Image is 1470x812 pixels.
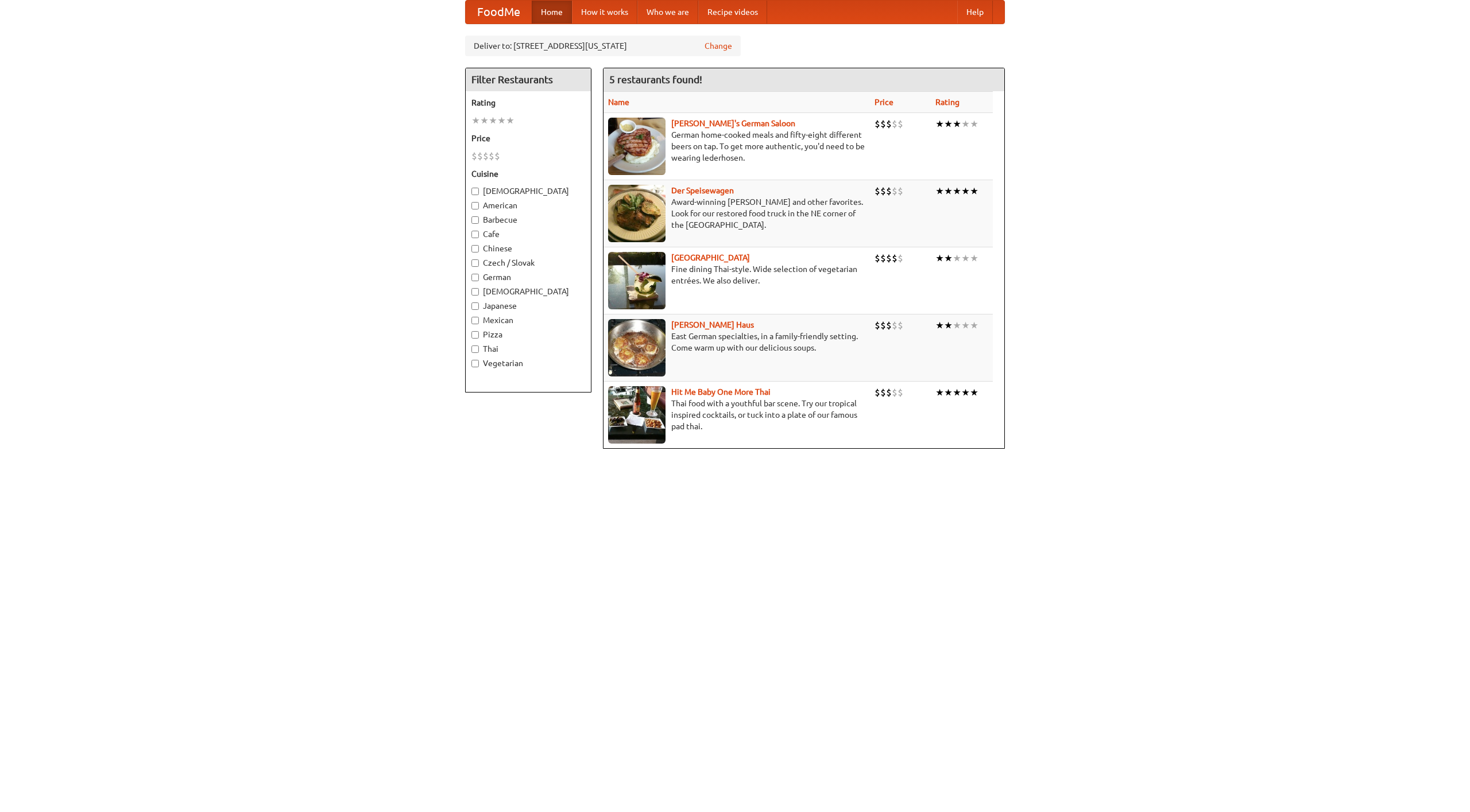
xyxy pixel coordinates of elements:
input: Thai [471,345,479,353]
li: $ [886,185,892,197]
li: $ [880,319,886,332]
label: German [471,271,585,283]
li: ★ [970,319,978,332]
a: [GEOGRAPHIC_DATA] [671,253,750,262]
a: Help [957,1,993,24]
li: $ [489,150,494,162]
h5: Rating [471,97,585,108]
li: ★ [944,252,953,265]
p: East German specialties, in a family-friendly setting. Come warm up with our delicious soups. [608,331,865,353]
input: Mexican [471,317,479,324]
label: Chinese [471,243,585,254]
a: How it works [572,1,637,24]
li: ★ [961,319,970,332]
input: American [471,202,479,209]
a: Home [532,1,572,24]
li: ★ [970,252,978,265]
li: $ [898,386,903,399]
input: Chinese [471,245,479,252]
li: ★ [961,185,970,197]
li: ★ [961,252,970,265]
p: German home-cooked meals and fifty-eight different beers on tap. To get more authentic, you'd nee... [608,129,865,164]
b: Hit Me Baby One More Thai [671,387,771,397]
li: $ [880,252,886,265]
ng-pluralize: 5 restaurants found! [609,74,702,85]
li: $ [880,386,886,399]
li: $ [892,118,898,130]
a: Recipe videos [698,1,767,24]
li: $ [494,150,500,162]
li: ★ [935,185,944,197]
label: Barbecue [471,214,585,226]
p: Award-winning [PERSON_NAME] and other favorites. Look for our restored food truck in the NE corne... [608,196,865,231]
li: ★ [970,118,978,130]
img: speisewagen.jpg [608,185,666,242]
li: $ [892,386,898,399]
p: Fine dining Thai-style. Wide selection of vegetarian entrées. We also deliver. [608,263,865,286]
li: $ [875,185,880,197]
label: Thai [471,343,585,355]
a: [PERSON_NAME]'s German Saloon [671,119,795,128]
input: Barbecue [471,216,479,224]
label: Mexican [471,314,585,326]
label: Vegetarian [471,358,585,369]
img: babythai.jpg [608,386,666,444]
li: ★ [935,319,944,332]
label: [DEMOGRAPHIC_DATA] [471,286,585,297]
label: American [471,200,585,211]
li: ★ [953,386,961,399]
li: ★ [944,319,953,332]
li: $ [898,252,903,265]
input: German [471,274,479,281]
li: $ [898,185,903,197]
p: Thai food with a youthful bar scene. Try our tropical inspired cocktails, or tuck into a plate of... [608,398,865,432]
li: $ [483,150,489,162]
input: Pizza [471,331,479,339]
li: $ [875,319,880,332]
img: esthers.jpg [608,118,666,175]
li: ★ [480,114,489,127]
li: $ [898,118,903,130]
li: $ [886,252,892,265]
li: $ [886,386,892,399]
img: satay.jpg [608,252,666,309]
li: $ [886,118,892,130]
li: $ [898,319,903,332]
div: Deliver to: [STREET_ADDRESS][US_STATE] [465,36,741,56]
h5: Cuisine [471,168,585,180]
a: Change [705,40,732,52]
li: $ [471,150,477,162]
li: ★ [944,185,953,197]
label: Czech / Slovak [471,257,585,269]
li: $ [892,185,898,197]
li: ★ [944,386,953,399]
img: kohlhaus.jpg [608,319,666,376]
li: ★ [935,386,944,399]
label: Japanese [471,300,585,312]
a: Price [875,98,893,107]
a: Who we are [637,1,698,24]
a: Der Speisewagen [671,186,734,195]
li: ★ [953,319,961,332]
li: $ [886,319,892,332]
li: $ [875,386,880,399]
input: [DEMOGRAPHIC_DATA] [471,188,479,195]
input: Vegetarian [471,360,479,367]
li: $ [477,150,483,162]
a: [PERSON_NAME] Haus [671,320,754,329]
li: $ [875,118,880,130]
li: $ [880,118,886,130]
li: ★ [506,114,514,127]
a: FoodMe [466,1,532,24]
li: ★ [953,118,961,130]
li: $ [880,185,886,197]
li: ★ [935,252,944,265]
li: ★ [497,114,506,127]
h4: Filter Restaurants [466,68,591,91]
li: ★ [944,118,953,130]
input: Japanese [471,302,479,310]
input: Czech / Slovak [471,259,479,267]
li: ★ [970,185,978,197]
